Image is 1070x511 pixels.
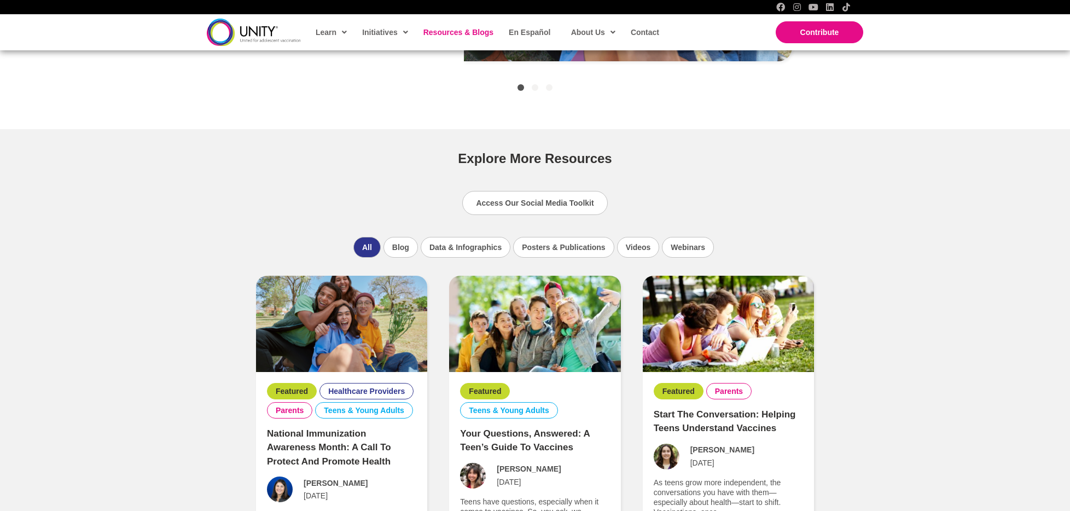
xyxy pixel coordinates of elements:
a: National Immunization Awareness Month: A Call to Protect and Promote Health [267,428,391,467]
a: National Immunization Awareness Month: A Call to Protect and Promote Health [256,318,427,327]
span: [PERSON_NAME] [304,478,368,488]
a: Healthcare Providers [328,386,405,396]
li: Blog [383,237,418,258]
a: Start the Conversation: Helping Teens Understand Vaccines [654,409,796,434]
span: Contribute [800,28,839,37]
a: Parents [715,386,743,396]
a: TikTok [842,3,851,11]
a: Featured [276,386,308,396]
a: En Español [503,20,555,45]
span: Resources & Blogs [423,28,493,37]
img: Avatar photo [460,463,486,489]
span: Initiatives [362,24,408,40]
span: Contact [631,28,659,37]
a: YouTube [809,3,818,11]
a: About Us [566,20,620,45]
span: En Español [509,28,550,37]
img: Avatar photo [267,477,293,502]
span: [PERSON_NAME] [690,445,754,455]
span: [DATE] [497,477,521,487]
a: LinkedIn [825,3,834,11]
a: Teens & Young Adults [324,405,404,415]
li: All [353,237,381,258]
span: About Us [571,24,615,40]
li: Videos [617,237,660,258]
span: [DATE] [304,491,328,501]
li: Data & Infographics [421,237,510,258]
a: Your Questions, Answered: A Teen’s Guide to Vaccines [449,318,620,327]
span: [DATE] [690,458,714,468]
li: Posters & Publications [513,237,614,258]
span: Access Our Social Media Toolkit [476,199,594,207]
a: Facebook [776,3,785,11]
a: Teens & Young Adults [469,405,549,415]
img: Avatar photo [654,444,679,469]
a: Contact [625,20,664,45]
a: Resources & Blogs [418,20,498,45]
a: Your Questions, Answered: A Teen’s Guide to Vaccines [460,428,590,453]
a: Parents [276,405,304,415]
span: Explore More Resources [458,151,612,166]
li: Webinars [662,237,714,258]
span: [PERSON_NAME] [497,464,561,474]
a: Featured [662,386,695,396]
a: Contribute [776,21,863,43]
a: Access Our Social Media Toolkit [462,191,607,215]
span: Learn [316,24,347,40]
a: Instagram [793,3,801,11]
a: Start the Conversation: Helping Teens Understand Vaccines [643,318,814,327]
img: unity-logo-dark [207,19,301,45]
a: Featured [469,386,501,396]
